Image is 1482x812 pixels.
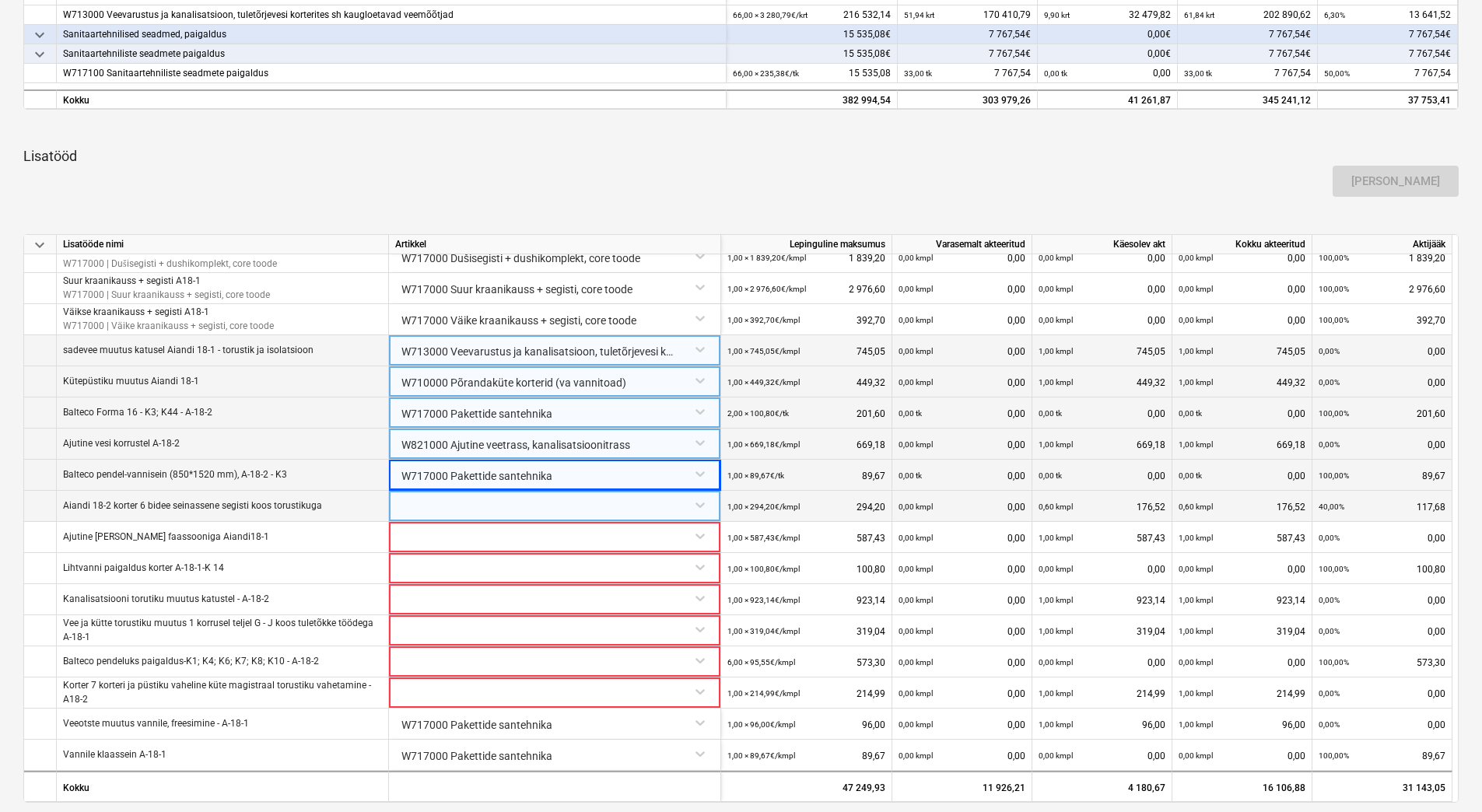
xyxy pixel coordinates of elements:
div: 0,00 [1039,740,1165,772]
iframe: Chat Widget [1404,737,1482,812]
small: 0,00 kmpl [899,347,933,355]
small: 1,00 kmpl [1179,627,1213,635]
div: Käesolev akt [1032,235,1172,254]
div: 923,14 [727,584,885,616]
small: 0,00% [1319,440,1340,449]
div: W713000 Veevarustus ja kanalisatsioon, tuletõrjevesi korterites sh kaugloetavad veemõõtjad [63,5,720,25]
span: keyboard_arrow_down [30,26,49,44]
div: 0,00 [899,584,1025,616]
p: Balteco pendeluks paigaldus-K1; K4; K6; K7; K8; K10 - A-18-2 [63,655,319,668]
small: 0,00 kmpl [899,627,933,635]
div: 214,99 [1179,677,1305,709]
div: 449,32 [727,366,885,398]
small: 6,30% [1324,11,1345,19]
small: 0,00 kmpl [1179,565,1213,573]
small: 1,00 kmpl [1039,627,1073,635]
div: 1 839,20 [1319,242,1445,274]
div: 117,68 [1319,491,1445,523]
small: 0,00 tk [1039,471,1062,480]
div: 216 532,14 [733,5,891,25]
small: 1,00 × 1 839,20€ / kmpl [727,254,806,262]
div: 0,00 [899,677,1025,709]
div: 15 535,08€ [727,25,898,44]
div: 0,00 [899,709,1025,740]
div: Artikkel [389,235,721,254]
small: 1,00 kmpl [1039,596,1073,604]
div: 0,00 [899,429,1025,460]
div: 176,52 [1179,491,1305,523]
small: 0,00 kmpl [1039,751,1073,760]
p: Aiandi 18-2 korter 6 bidee seinassene segisti koos torustikuga [63,499,322,513]
div: 7 767,54 [1324,64,1451,83]
small: 0,00 kmpl [899,534,933,542]
p: Lisatööd [23,147,1459,166]
small: 1,00 × 669,18€ / kmpl [727,440,800,449]
small: 0,00 kmpl [899,751,933,760]
small: 66,00 × 3 280,79€ / krt [733,11,808,19]
div: 669,18 [727,429,885,460]
div: 0,00 [1039,460,1165,492]
small: 1,00 kmpl [1039,720,1073,729]
small: 0,00 kmpl [899,596,933,604]
div: 382 994,54 [733,91,891,110]
small: 61,84 krt [1184,11,1214,19]
div: 0,00 [899,304,1025,336]
small: 1,00 kmpl [1039,378,1073,387]
small: 100,00% [1319,751,1349,760]
small: 1,00 kmpl [1179,689,1213,698]
div: 0,00 [1319,429,1445,460]
div: 214,99 [1039,677,1165,709]
small: 1,00 × 392,70€ / kmpl [727,316,800,324]
small: 0,00 kmpl [1179,285,1213,293]
p: Veeotste muutus vannile, freesimine - A-18-1 [63,717,249,730]
div: 0,00 [899,646,1025,678]
div: 0,00 [1179,460,1305,492]
span: keyboard_arrow_down [30,236,49,254]
small: 1,00 × 89,67€ / kmpl [727,751,795,760]
div: 0,00 [899,522,1025,554]
small: 0,60 kmpl [1039,502,1073,511]
small: 1,00 kmpl [1179,720,1213,729]
small: 0,00 kmpl [899,378,933,387]
div: 0,00 [1179,304,1305,336]
div: W717100 Sanitaartehniliste seadmete paigaldus [63,64,720,83]
div: 47 249,93 [721,771,892,802]
small: 1,00 × 587,43€ / kmpl [727,534,800,542]
div: 923,14 [1179,584,1305,616]
div: 89,67 [1319,740,1445,772]
div: 0,00 [899,491,1025,523]
div: 392,70 [1319,304,1445,336]
div: 2 976,60 [727,273,885,305]
small: 1,00 kmpl [1179,378,1213,387]
div: 7 767,54€ [898,25,1038,44]
small: 0,00 kmpl [1039,316,1073,324]
div: 7 767,54€ [1178,25,1318,44]
div: 587,43 [1179,522,1305,554]
div: 0,00 [1179,273,1305,305]
div: 31 143,05 [1312,771,1452,802]
div: 0,00 [899,273,1025,305]
div: 573,30 [1319,646,1445,678]
small: 0,00 kmpl [899,658,933,667]
div: 669,18 [1179,429,1305,460]
small: 1,00 kmpl [1039,534,1073,542]
p: Vee ja kütte torustiku muutus 1 korrusel teljel G - J koos tuletõkke töödega A-18-1 [63,617,382,643]
small: 0,00% [1319,720,1340,729]
div: 15 535,08 [733,64,891,83]
div: 0,00 [1179,646,1305,678]
small: 0,00 kmpl [899,316,933,324]
small: 6,00 × 95,55€ / kmpl [727,658,795,667]
div: 745,05 [727,335,885,367]
small: 0,00 kmpl [899,254,933,262]
div: 0,00 [1179,242,1305,274]
div: Aktijääk [1312,235,1452,254]
p: Kütepüstiku muutus Aiandi 18-1 [63,375,199,388]
small: 0,00% [1319,534,1340,542]
div: 449,32 [1179,366,1305,398]
small: 100,00% [1319,254,1349,262]
small: 0,00% [1319,596,1340,604]
small: 1,00 kmpl [1179,347,1213,355]
div: 4 180,67 [1039,772,1165,803]
small: 0,00 kmpl [899,440,933,449]
div: 745,05 [1179,335,1305,367]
